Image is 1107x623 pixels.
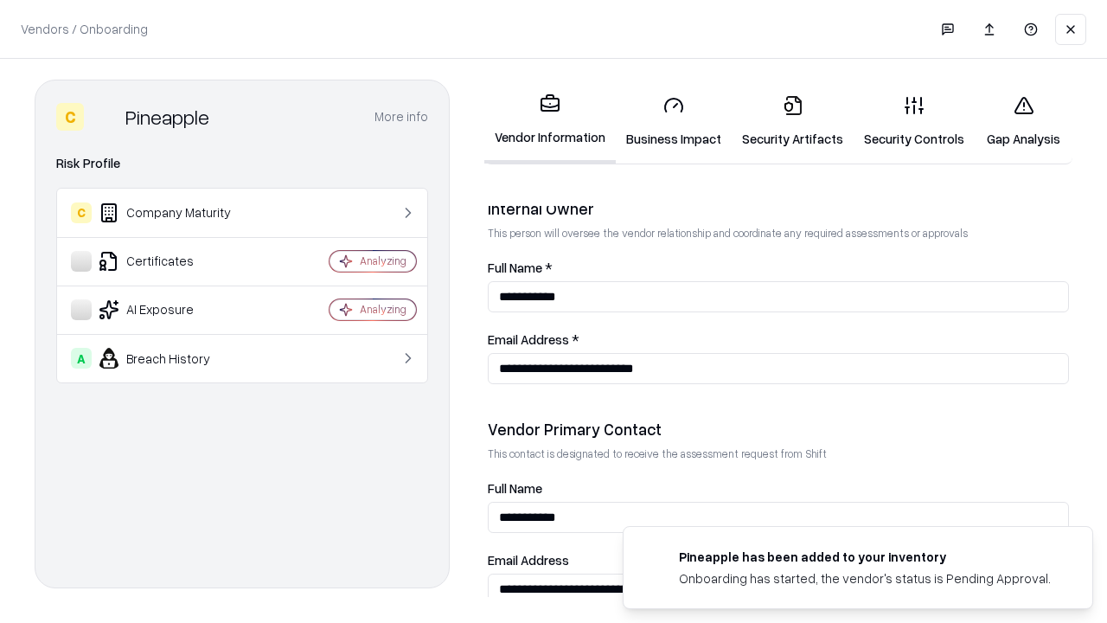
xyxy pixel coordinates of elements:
div: Company Maturity [71,202,278,223]
div: C [56,103,84,131]
img: Pineapple [91,103,118,131]
img: pineappleenergy.com [644,548,665,568]
label: Full Name * [488,261,1069,274]
a: Vendor Information [484,80,616,164]
p: This contact is designated to receive the assessment request from Shift [488,446,1069,461]
div: Vendor Primary Contact [488,419,1069,440]
div: Internal Owner [488,198,1069,219]
p: This person will oversee the vendor relationship and coordinate any required assessments or appro... [488,226,1069,241]
div: AI Exposure [71,299,278,320]
div: Risk Profile [56,153,428,174]
a: Gap Analysis [975,81,1072,162]
button: More info [374,101,428,132]
label: Email Address * [488,333,1069,346]
p: Vendors / Onboarding [21,20,148,38]
div: A [71,348,92,369]
label: Full Name [488,482,1069,495]
label: Email Address [488,554,1069,567]
div: C [71,202,92,223]
a: Security Controls [854,81,975,162]
a: Business Impact [616,81,732,162]
div: Analyzing [360,254,406,268]
div: Pineapple has been added to your inventory [679,548,1051,566]
div: Pineapple [125,103,209,131]
div: Certificates [71,251,278,272]
div: Onboarding has started, the vendor's status is Pending Approval. [679,569,1051,588]
a: Security Artifacts [732,81,854,162]
div: Breach History [71,348,278,369]
div: Analyzing [360,302,406,317]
